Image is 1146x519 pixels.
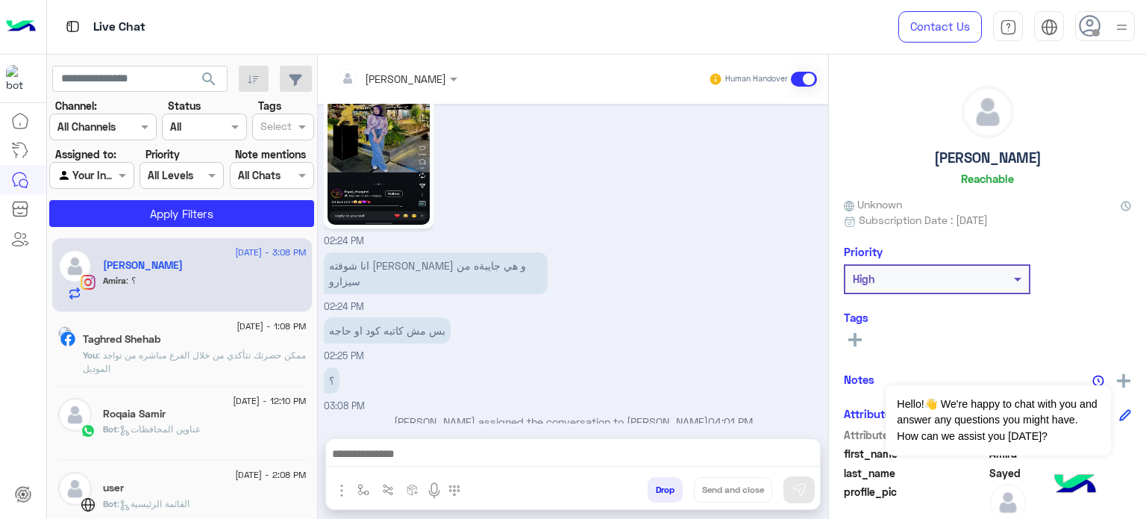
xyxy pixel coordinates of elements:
[233,394,306,408] span: [DATE] - 12:10 PM
[324,235,364,246] span: 02:24 PM
[886,385,1110,456] span: Hello!👋 We're happy to chat with you and answer any questions you might have. How can we assist y...
[844,427,986,443] span: Attribute Name
[168,98,201,114] label: Status
[844,311,1131,324] h6: Tags
[6,65,33,92] img: 919860931428189
[962,87,1013,137] img: defaultAdmin.png
[898,11,982,43] a: Contact Us
[376,477,401,502] button: Trigger scenario
[117,498,190,509] span: : القائمة الرئيسية
[934,149,1042,167] h5: [PERSON_NAME]
[357,484,369,496] img: select flow
[49,200,314,227] button: Apply Filters
[844,446,986,461] span: first_name
[237,320,306,333] span: [DATE] - 1:08 PM
[844,465,986,481] span: last_name
[324,367,339,394] p: 30/8/2025, 3:08 PM
[382,484,394,496] img: Trigger scenario
[324,414,823,429] p: [PERSON_NAME] assigned the conversation to [PERSON_NAME]
[58,326,72,340] img: picture
[844,196,902,212] span: Unknown
[6,11,36,43] img: Logo
[961,172,1014,185] h6: Reachable
[844,373,874,386] h6: Notes
[844,245,883,258] h6: Priority
[844,407,897,420] h6: Attributes
[81,497,95,512] img: WebChat
[844,484,986,518] span: profile_pic
[993,11,1023,43] a: tab
[58,472,92,506] img: defaultAdmin.png
[1000,19,1017,36] img: tab
[859,212,988,228] span: Subscription Date : [DATE]
[83,349,306,374] span: ممكن حضرتك تتأكدي من خلال الفرع مباشره من تواجد الموديل
[235,468,306,482] span: [DATE] - 2:08 PM
[200,70,218,88] span: search
[60,332,75,346] img: Facebook
[648,477,683,503] button: Drop
[103,423,117,435] span: Bot
[324,350,364,361] span: 02:25 PM
[63,17,82,36] img: tab
[448,485,460,497] img: make a call
[258,118,292,137] div: Select
[324,252,548,294] p: 30/8/2025, 2:24 PM
[1041,19,1058,36] img: tab
[126,275,136,286] span: ؟
[103,408,166,420] h5: Roqaia Samir
[83,333,160,346] h5: Taghred Shehab
[989,465,1132,481] span: Sayed
[103,482,124,494] h5: user
[83,349,98,361] span: You
[1117,374,1130,388] img: add
[1112,18,1131,37] img: profile
[235,246,306,259] span: [DATE] - 3:08 PM
[58,398,92,432] img: defaultAdmin.png
[235,146,306,162] label: Note mentions
[425,482,443,500] img: send voice note
[407,484,419,496] img: create order
[93,17,145,37] p: Live Chat
[145,146,180,162] label: Priority
[191,66,228,98] button: search
[58,249,92,283] img: defaultAdmin.png
[117,423,201,435] span: : عناوين المحافظات
[103,259,183,272] h5: Amira Sayed
[324,317,451,344] p: 30/8/2025, 2:25 PM
[333,482,351,500] img: send attachment
[55,98,97,114] label: Channel:
[258,98,281,114] label: Tags
[708,415,753,428] span: 04:01 PM
[81,423,95,438] img: WhatsApp
[351,477,376,502] button: select flow
[103,275,126,286] span: Amira
[1049,459,1101,512] img: hulul-logo.png
[725,73,788,85] small: Human Handover
[694,477,772,503] button: Send and close
[792,482,807,497] img: send message
[324,400,365,411] span: 03:08 PM
[55,146,116,162] label: Assigned to:
[324,301,364,312] span: 02:24 PM
[401,477,425,502] button: create order
[81,275,95,290] img: Instagram
[103,498,117,509] span: Bot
